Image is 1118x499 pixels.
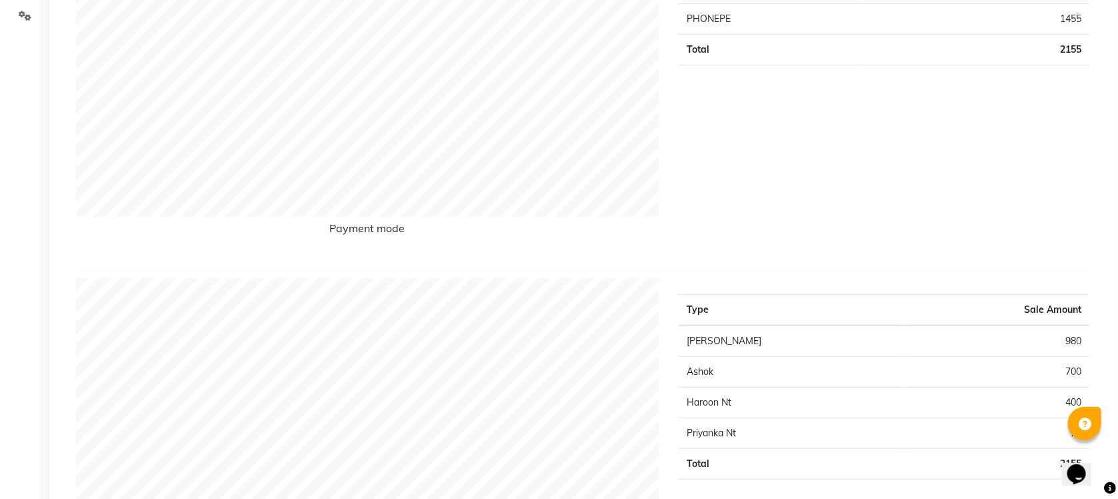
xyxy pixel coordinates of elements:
td: [PERSON_NAME] [679,326,905,357]
td: Ashok [679,357,905,388]
td: 700 [906,357,1089,388]
td: 1455 [863,4,1089,35]
td: Haroon Nt [679,388,905,418]
td: PHONEPE [679,4,863,35]
td: Priyanka Nt [679,418,905,449]
td: 2155 [906,449,1089,480]
iframe: chat widget [1062,446,1105,486]
td: 75 [906,418,1089,449]
td: 980 [906,326,1089,357]
h6: Payment mode [76,222,659,240]
td: Total [679,449,905,480]
td: 2155 [863,35,1089,65]
th: Sale Amount [906,295,1089,326]
th: Type [679,295,905,326]
td: 400 [906,388,1089,418]
td: Total [679,35,863,65]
